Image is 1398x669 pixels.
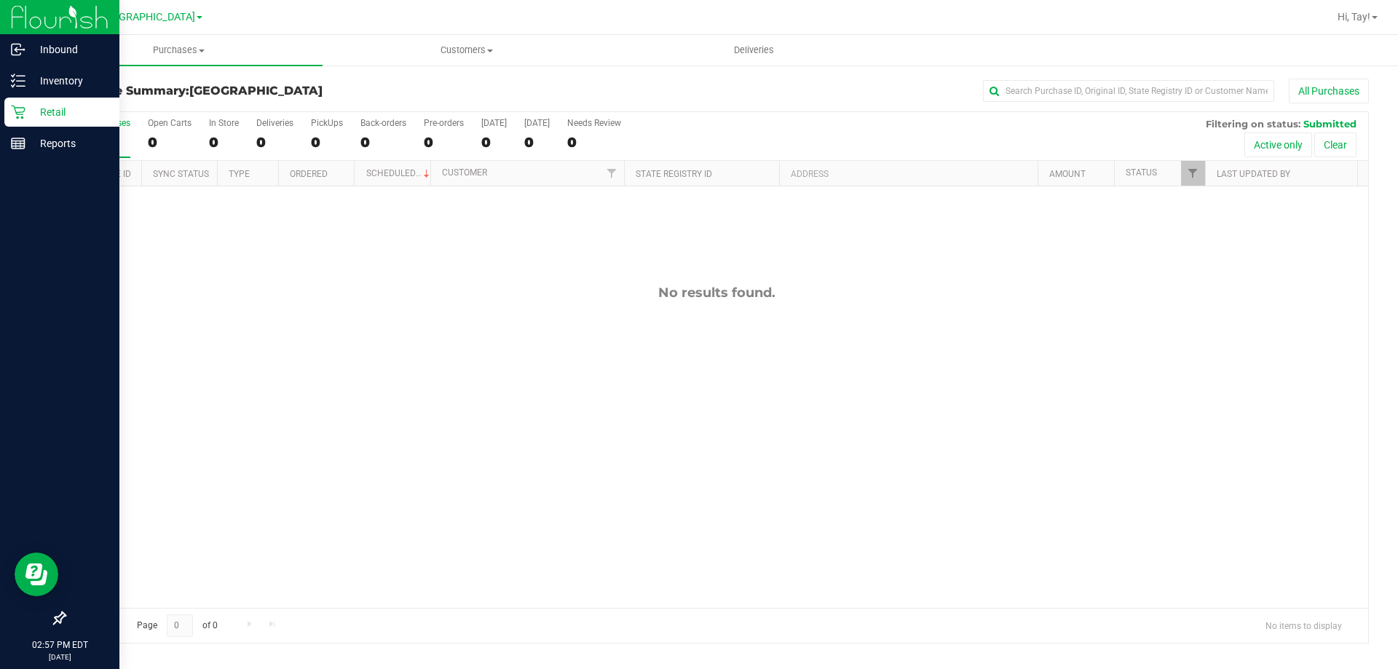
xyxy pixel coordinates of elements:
div: 0 [148,134,191,151]
a: Scheduled [366,168,433,178]
iframe: Resource center [15,553,58,596]
a: Customer [442,167,487,178]
p: Inventory [25,72,113,90]
p: Inbound [25,41,113,58]
th: Address [779,161,1038,186]
inline-svg: Inbound [11,42,25,57]
span: Filtering on status: [1206,118,1300,130]
span: Customers [323,44,609,57]
a: Filter [1181,161,1205,186]
h3: Purchase Summary: [64,84,499,98]
a: Customers [323,35,610,66]
a: Status [1126,167,1157,178]
a: State Registry ID [636,169,712,179]
span: Hi, Tay! [1338,11,1370,23]
div: No results found. [65,285,1368,301]
div: 0 [209,134,239,151]
a: Sync Status [153,169,209,179]
a: Purchases [35,35,323,66]
span: Purchases [35,44,323,57]
div: PickUps [311,118,343,128]
div: In Store [209,118,239,128]
span: [GEOGRAPHIC_DATA] [95,11,195,23]
a: Type [229,169,250,179]
div: [DATE] [481,118,507,128]
input: Search Purchase ID, Original ID, State Registry ID or Customer Name... [983,80,1274,102]
a: Last Updated By [1217,169,1290,179]
inline-svg: Inventory [11,74,25,88]
span: No items to display [1254,614,1354,636]
div: Deliveries [256,118,293,128]
a: Deliveries [610,35,898,66]
div: Back-orders [360,118,406,128]
div: Open Carts [148,118,191,128]
span: Submitted [1303,118,1356,130]
div: 0 [524,134,550,151]
div: Pre-orders [424,118,464,128]
p: Retail [25,103,113,121]
span: [GEOGRAPHIC_DATA] [189,84,323,98]
span: Page of 0 [125,614,229,637]
button: Active only [1244,132,1312,157]
div: 0 [360,134,406,151]
div: 0 [311,134,343,151]
div: 0 [256,134,293,151]
div: Needs Review [567,118,621,128]
p: Reports [25,135,113,152]
div: 0 [567,134,621,151]
p: 02:57 PM EDT [7,638,113,652]
button: Clear [1314,132,1356,157]
span: Deliveries [714,44,794,57]
div: 0 [481,134,507,151]
div: [DATE] [524,118,550,128]
p: [DATE] [7,652,113,662]
a: Ordered [290,169,328,179]
button: All Purchases [1289,79,1369,103]
div: 0 [424,134,464,151]
inline-svg: Retail [11,105,25,119]
inline-svg: Reports [11,136,25,151]
a: Amount [1049,169,1086,179]
a: Filter [600,161,624,186]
